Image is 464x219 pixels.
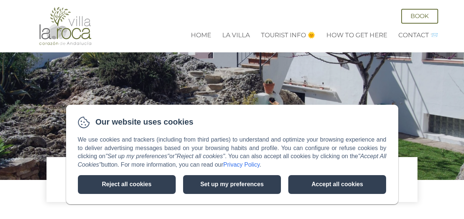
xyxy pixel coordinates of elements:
[288,175,386,194] button: Accept all cookies
[96,117,193,128] span: Our website uses cookies
[191,31,211,39] a: Home
[78,136,386,169] p: We use cookies and trackers (including from third parties) to understand and optimize your browsi...
[175,153,225,159] em: "Reject all cookies"
[38,7,93,46] img: Villa La Roca - A fusion of modern and classical Andalucian architecture
[261,31,315,39] a: Tourist Info 🌞
[183,175,281,194] button: Set up my preferences
[222,31,250,39] a: La Villa
[398,31,438,39] a: Contact 📨
[401,9,438,24] a: Book
[223,161,260,168] a: Privacy Policy
[106,153,169,159] em: "Set up my preferences"
[78,175,176,194] button: Reject all cookies
[78,153,386,168] em: "Accept All Cookies"
[326,31,387,39] a: How to get here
